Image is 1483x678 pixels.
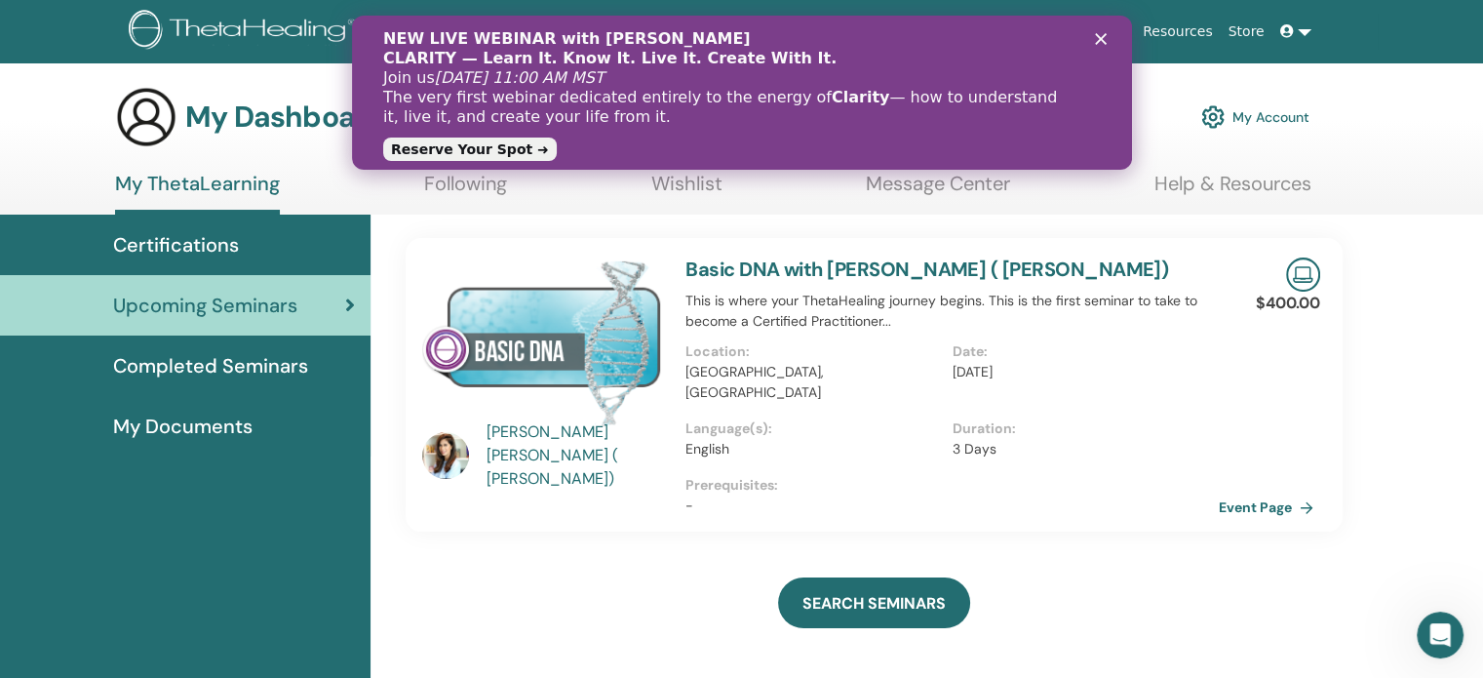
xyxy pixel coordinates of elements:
[1286,258,1320,292] img: Live Online Seminar
[953,341,1207,362] p: Date :
[31,122,205,145] a: Reserve Your Spot ➜
[685,291,1219,332] p: This is where your ThetaHealing journey begins. This is the first seminar to take to become a Cer...
[115,86,177,148] img: generic-user-icon.jpg
[113,291,297,320] span: Upcoming Seminars
[1135,14,1221,50] a: Resources
[487,420,667,491] a: [PERSON_NAME] [PERSON_NAME] ( [PERSON_NAME])
[778,578,970,628] a: SEARCH SEMINARS
[424,172,507,210] a: Following
[914,14,1012,50] a: Certification
[953,439,1207,459] p: 3 Days
[953,362,1207,382] p: [DATE]
[704,14,760,50] a: About
[761,14,915,50] a: Courses & Seminars
[1417,612,1463,658] iframe: Intercom live chat
[1221,14,1272,50] a: Store
[685,341,940,362] p: Location :
[1201,96,1309,139] a: My Account
[113,412,253,441] span: My Documents
[743,18,762,29] div: Close
[1154,172,1311,210] a: Help & Resources
[685,439,940,459] p: English
[129,10,362,54] img: logo.png
[1013,14,1135,50] a: Success Stories
[685,496,1219,516] p: -
[352,16,1132,170] iframe: Intercom live chat banner
[651,172,722,210] a: Wishlist
[1256,292,1320,315] p: $400.00
[480,72,537,91] b: Clarity
[953,419,1207,439] p: Duration :
[866,172,1010,210] a: Message Center
[115,172,280,215] a: My ThetaLearning
[422,258,662,426] img: Basic DNA
[685,475,1219,496] p: Prerequisites :
[685,419,940,439] p: Language(s) :
[1219,493,1321,522] a: Event Page
[802,593,946,614] span: SEARCH SEMINARS
[1201,100,1225,134] img: cog.svg
[185,100,384,135] h3: My Dashboard
[422,432,469,479] img: default.jpg
[685,362,940,403] p: [GEOGRAPHIC_DATA], [GEOGRAPHIC_DATA]
[113,230,239,259] span: Certifications
[685,257,1168,282] a: Basic DNA with [PERSON_NAME] ( [PERSON_NAME])
[113,351,308,380] span: Completed Seminars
